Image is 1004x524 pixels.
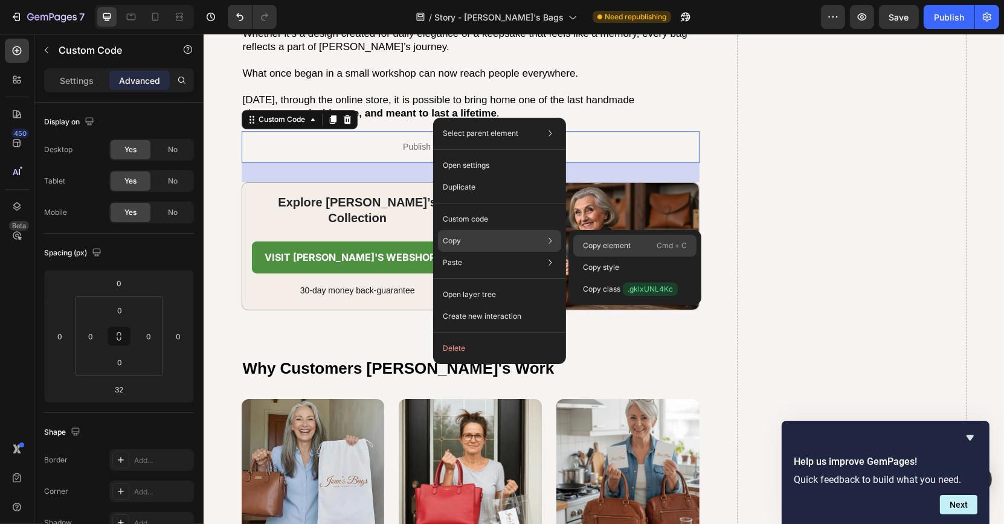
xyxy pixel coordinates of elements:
[443,182,475,193] p: Duplicate
[44,207,67,218] div: Mobile
[60,74,94,87] p: Settings
[443,160,489,171] p: Open settings
[443,235,461,246] p: Copy
[443,289,496,300] p: Open layer tree
[107,380,131,398] input: 32
[879,5,919,29] button: Save
[794,474,977,485] p: Quick feedback to build what you need.
[9,221,29,231] div: Beta
[794,430,977,514] div: Help us improve GemPages!
[434,11,564,24] span: Story - [PERSON_NAME]'s Bags
[44,486,68,497] div: Corner
[195,365,338,508] img: gempages_575986911949095762-52b15285-c420-4bb9-9f26-e641e8d56093.webp
[583,283,678,296] p: Copy class
[168,207,178,218] span: No
[44,176,65,187] div: Tablet
[38,324,497,347] h2: Why Customers [PERSON_NAME]'s Work
[51,327,69,345] input: 0
[443,128,518,139] p: Select parent element
[605,11,666,22] span: Need republishing
[124,144,137,155] span: Yes
[44,144,72,155] div: Desktop
[443,214,488,225] p: Custom code
[44,114,97,130] div: Display on
[59,43,161,57] p: Custom Code
[204,34,1004,524] iframe: Design area
[963,430,977,445] button: Hide survey
[119,74,160,87] p: Advanced
[134,455,191,466] div: Add...
[108,353,132,371] input: 0px
[228,5,277,29] div: Undo/Redo
[44,424,83,441] div: Shape
[623,283,678,296] span: .gklxUNL4Kc
[108,301,132,319] input: 0px
[583,240,631,251] p: Copy element
[124,176,137,187] span: Yes
[169,327,187,345] input: 0
[274,149,495,275] img: gempages_575986911949095762-d449a950-ee1a-4230-93ca-7f6c7f2bdc54.webp
[924,5,974,29] button: Publish
[134,487,191,497] div: Add...
[82,327,100,345] input: 0px
[438,337,561,359] button: Delete
[794,455,977,469] h2: Help us improve GemPages!
[168,176,178,187] span: No
[5,5,90,29] button: 7
[443,310,521,322] p: Create new interaction
[353,365,496,508] img: gempages_575986911949095762-b4c9e812-e3b0-4aa3-bc5b-00aee682109e.webp
[107,274,131,292] input: 0
[38,365,181,508] img: gempages_575986911949095762-175bf76b-fd5a-4de0-a66d-97a1cb8cf256.webp
[44,455,68,465] div: Border
[940,495,977,514] button: Next question
[583,262,619,273] p: Copy style
[140,327,158,345] input: 0px
[889,12,909,22] span: Save
[79,10,85,24] p: 7
[443,257,462,268] p: Paste
[657,240,687,252] p: Cmd + C
[934,11,964,24] div: Publish
[124,207,137,218] span: Yes
[168,144,178,155] span: No
[44,245,104,261] div: Spacing (px)
[11,129,29,138] div: 450
[429,11,432,24] span: /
